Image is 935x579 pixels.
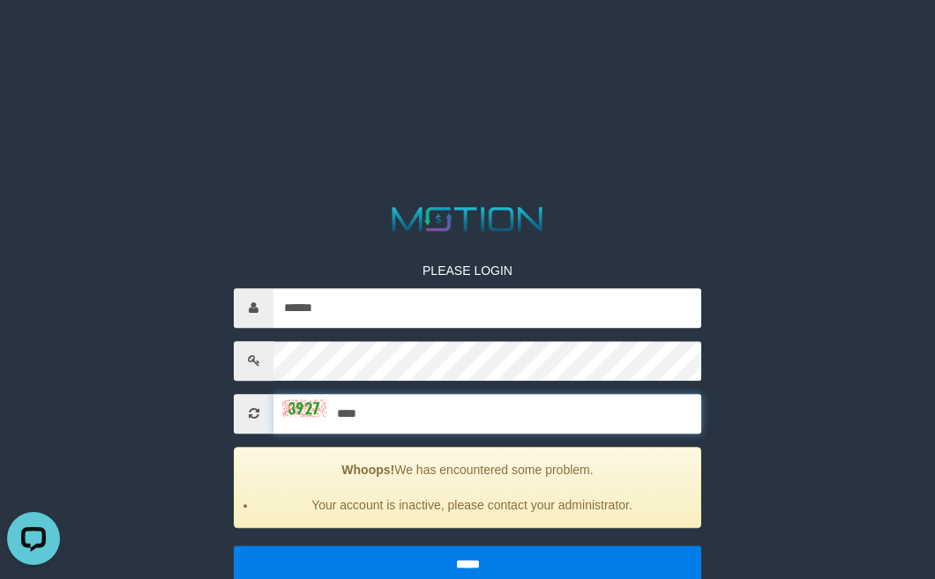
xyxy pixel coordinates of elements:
[234,447,701,528] div: We has encountered some problem.
[234,262,701,279] p: PLEASE LOGIN
[7,7,60,60] button: Open LiveChat chat widget
[341,463,394,477] strong: Whoops!
[385,203,550,235] img: MOTION_logo.png
[257,496,687,514] li: Your account is inactive, please contact your administrator.
[282,399,326,417] img: captcha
